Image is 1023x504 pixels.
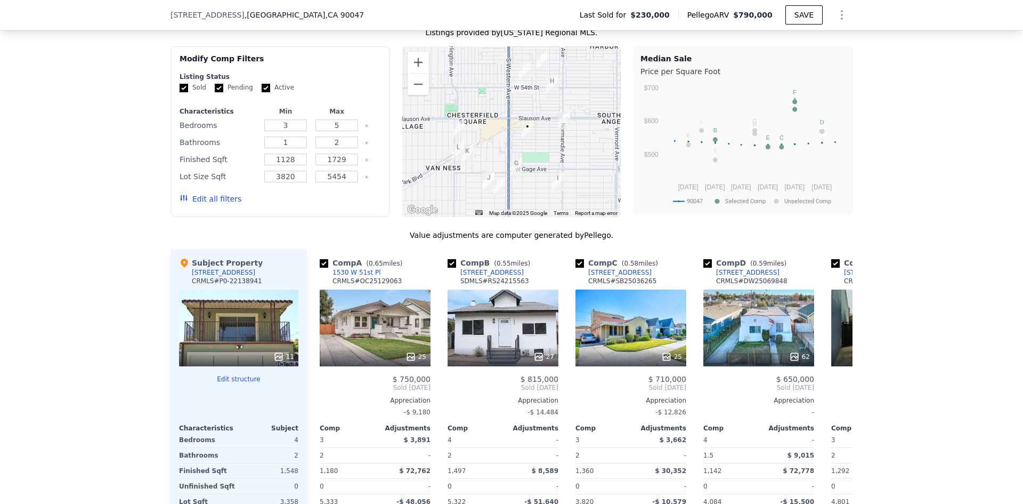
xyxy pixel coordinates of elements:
[377,479,431,494] div: -
[179,479,237,494] div: Unfinished Sqft
[521,375,558,383] span: $ 815,000
[179,258,263,268] div: Subject Property
[703,268,780,277] a: [STREET_ADDRESS]
[831,448,884,463] div: 2
[580,10,631,20] span: Last Sold for
[180,118,258,133] div: Bedrooms
[703,396,814,405] div: Appreciation
[364,141,369,145] button: Clear
[192,268,255,277] div: [STREET_ADDRESS]
[180,169,258,184] div: Lot Size Sqft
[793,89,797,95] text: F
[527,409,558,416] span: -$ 14,484
[575,467,594,475] span: 1,360
[241,448,298,463] div: 2
[703,383,814,392] span: Sold [DATE]
[320,483,324,490] span: 0
[575,210,618,216] a: Report a map error
[759,424,814,433] div: Adjustments
[448,448,501,463] div: 2
[405,351,426,362] div: 25
[393,375,431,383] span: $ 750,000
[332,268,381,277] div: 1530 W 51st Pl
[239,424,298,433] div: Subject
[448,258,534,268] div: Comp B
[633,448,686,463] div: -
[325,11,364,19] span: , CA 90047
[558,111,570,130] div: 1353 W 59th St
[725,198,766,205] text: Selected Comp
[831,424,887,433] div: Comp
[460,268,524,277] div: [STREET_ADDRESS]
[821,119,824,125] text: J
[716,277,787,285] div: CRMLS # DW25069848
[687,10,734,20] span: Pellego ARV
[399,467,431,475] span: $ 72,762
[180,73,380,81] div: Listing Status
[831,258,918,268] div: Comp E
[320,424,375,433] div: Comp
[448,396,558,405] div: Appreciation
[273,351,294,362] div: 11
[789,351,810,362] div: 62
[505,479,558,494] div: -
[644,151,659,158] text: $500
[731,183,751,191] text: [DATE]
[644,84,659,92] text: $700
[648,375,686,383] span: $ 710,000
[640,64,846,79] div: Price per Square Foot
[784,183,805,191] text: [DATE]
[532,467,558,475] span: $ 8,589
[588,277,656,285] div: CRMLS # SB25036265
[180,135,258,150] div: Bathrooms
[405,203,440,217] img: Google
[703,483,708,490] span: 0
[180,107,258,116] div: Characteristics
[364,158,369,162] button: Clear
[793,97,797,103] text: A
[787,452,814,459] span: $ 9,015
[703,448,757,463] div: 1.5
[783,467,814,475] span: $ 72,778
[753,260,767,267] span: 0.59
[461,146,473,164] div: 6200 Cimarron St
[752,118,757,124] text: G
[448,424,503,433] div: Comp
[448,383,558,392] span: Sold [DATE]
[660,436,686,444] span: $ 3,662
[703,424,759,433] div: Comp
[313,107,360,116] div: Max
[245,10,364,20] span: , [GEOGRAPHIC_DATA]
[170,10,245,20] span: [STREET_ADDRESS]
[661,351,682,362] div: 25
[844,268,907,277] div: [STREET_ADDRESS]
[831,396,942,405] div: Appreciation
[475,210,483,215] button: Keyboard shortcuts
[483,172,494,190] div: 1926 W 65th Pl
[332,277,402,285] div: CRMLS # OC25129063
[733,11,773,19] span: $790,000
[700,118,703,124] text: L
[241,463,298,478] div: 1,548
[703,467,721,475] span: 1,142
[241,433,298,447] div: 4
[320,383,431,392] span: Sold [DATE]
[766,134,770,141] text: E
[215,83,253,92] label: Pending
[761,433,814,447] div: -
[575,396,686,405] div: Appreciation
[575,448,629,463] div: 2
[844,277,915,285] div: CRMLS # DW25007822
[831,483,835,490] span: 0
[493,178,505,196] div: 1840 W 66th St
[533,351,554,362] div: 27
[320,467,338,475] span: 1,180
[640,79,846,212] svg: A chart.
[686,132,691,139] text: K
[170,27,852,38] div: Listings provided by [US_STATE] Regional MLS .
[241,479,298,494] div: 0
[776,375,814,383] span: $ 650,000
[320,258,407,268] div: Comp A
[408,52,429,73] button: Zoom in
